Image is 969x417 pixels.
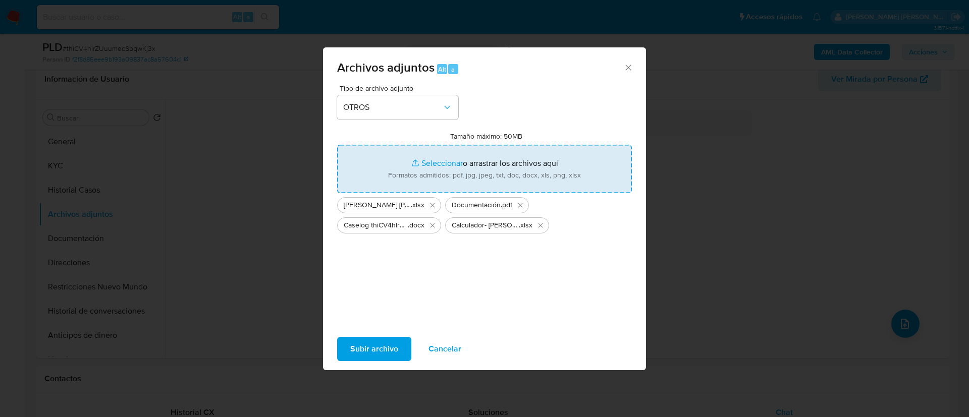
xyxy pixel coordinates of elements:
span: Calculador- [PERSON_NAME] [PERSON_NAME] [452,220,519,230]
span: .pdf [501,200,512,210]
ul: Archivos seleccionados [337,193,632,233]
span: Documentación [452,200,501,210]
button: Subir archivo [337,337,411,361]
span: Caselog thiCV4hIrZUuumecSbqwKj3x_2025_07_18_04_39_47 [344,220,408,230]
span: Alt [438,65,446,74]
button: OTROS [337,95,458,120]
span: Cancelar [428,338,461,360]
span: .xlsx [519,220,532,230]
button: Eliminar Calculador- Matias Nahuel Chamorro.xlsx [534,219,547,231]
span: .xlsx [411,200,424,210]
button: Cerrar [623,63,632,72]
span: Tipo de archivo adjunto [340,85,461,92]
span: a [451,65,455,74]
span: .docx [408,220,424,230]
span: Subir archivo [350,338,398,360]
label: Tamaño máximo: 50MB [450,132,522,141]
span: [PERSON_NAME] [PERSON_NAME] - Movimientos [344,200,411,210]
button: Eliminar Matias Nahuel Chamorro - Movimientos.xlsx [426,199,439,211]
button: Cancelar [415,337,474,361]
span: OTROS [343,102,442,112]
button: Eliminar Documentación.pdf [514,199,526,211]
span: Archivos adjuntos [337,58,435,76]
button: Eliminar Caselog thiCV4hIrZUuumecSbqwKj3x_2025_07_18_04_39_47.docx [426,219,439,231]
